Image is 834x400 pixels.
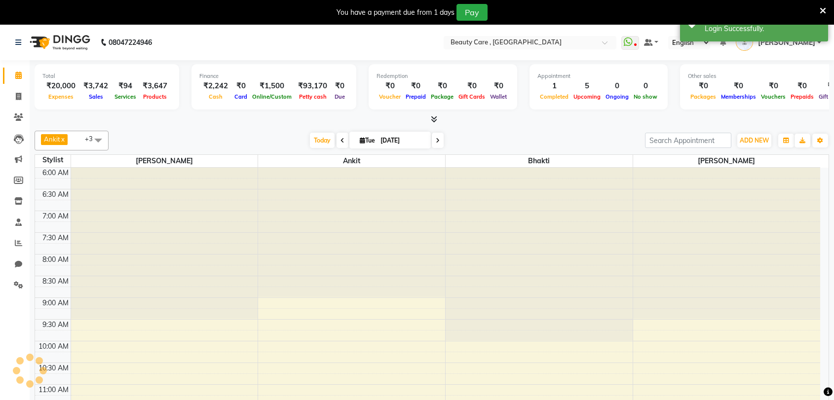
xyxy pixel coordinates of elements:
div: 8:30 AM [40,276,71,287]
div: ₹0 [758,80,788,92]
span: [PERSON_NAME] [758,37,815,48]
span: Expenses [46,93,76,100]
div: 11:00 AM [37,385,71,395]
span: No show [631,93,660,100]
div: ₹20,000 [42,80,79,92]
span: Prepaid [403,93,428,100]
span: [PERSON_NAME] [633,155,820,167]
div: ₹0 [232,80,250,92]
div: ₹0 [403,80,428,92]
div: 7:00 AM [40,211,71,221]
span: Cash [206,93,225,100]
div: 7:30 AM [40,233,71,243]
div: ₹94 [112,80,139,92]
span: ADD NEW [740,137,769,144]
input: 2025-09-02 [378,133,427,148]
span: Voucher [377,93,403,100]
div: 5 [571,80,603,92]
a: x [60,135,65,143]
span: Ankit [258,155,445,167]
div: 0 [603,80,631,92]
div: ₹0 [377,80,403,92]
div: 0 [631,80,660,92]
div: ₹3,742 [79,80,112,92]
span: Memberships [719,93,758,100]
div: 8:00 AM [40,255,71,265]
div: ₹93,170 [294,80,331,92]
span: Due [332,93,347,100]
span: Tue [357,137,378,144]
div: Redemption [377,72,509,80]
div: Finance [199,72,348,80]
span: Packages [688,93,719,100]
span: Petty cash [297,93,329,100]
span: Vouchers [758,93,788,100]
b: 08047224946 [109,29,152,56]
div: ₹0 [688,80,719,92]
span: Online/Custom [250,93,294,100]
span: Bhakti [446,155,633,167]
div: ₹3,647 [139,80,171,92]
div: Appointment [537,72,660,80]
span: Services [112,93,139,100]
div: ₹0 [788,80,816,92]
div: ₹0 [428,80,456,92]
div: ₹1,500 [250,80,294,92]
div: 9:30 AM [40,320,71,330]
span: Prepaids [788,93,816,100]
span: [PERSON_NAME] [71,155,258,167]
span: +3 [85,135,100,143]
span: Upcoming [571,93,603,100]
div: ₹0 [331,80,348,92]
span: Ongoing [603,93,631,100]
input: Search Appointment [645,133,731,148]
span: Ankit [44,135,60,143]
div: 9:00 AM [40,298,71,308]
div: You have a payment due from 1 days [337,7,455,18]
div: 10:30 AM [37,363,71,373]
span: Products [141,93,169,100]
span: Package [428,93,456,100]
div: ₹0 [488,80,509,92]
span: Wallet [488,93,509,100]
span: Card [232,93,250,100]
div: ₹2,242 [199,80,232,92]
div: 10:00 AM [37,341,71,352]
div: ₹0 [456,80,488,92]
img: Omkar [736,34,753,51]
span: Gift Cards [456,93,488,100]
iframe: chat widget [793,361,824,390]
div: 6:30 AM [40,189,71,200]
span: Today [310,133,335,148]
div: Stylist [35,155,71,165]
span: Completed [537,93,571,100]
div: Total [42,72,171,80]
div: ₹0 [719,80,758,92]
div: 1 [537,80,571,92]
span: Sales [86,93,106,100]
img: logo [25,29,93,56]
button: Pay [456,4,488,21]
button: ADD NEW [737,134,771,147]
div: 6:00 AM [40,168,71,178]
div: Login Successfully. [705,24,821,34]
